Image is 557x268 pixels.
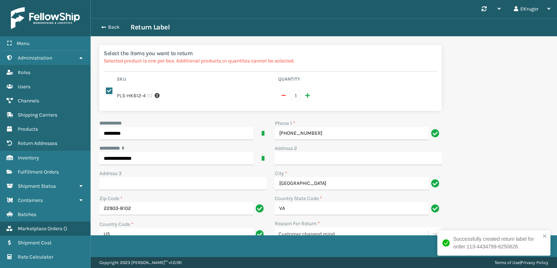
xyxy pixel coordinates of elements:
span: Users [18,84,30,90]
label: PLS-HK612-4 [117,92,146,100]
span: Fulfillment Orders [18,169,59,175]
div: Customer changed mind [278,230,429,238]
span: Return Addresses [18,140,57,146]
label: Country State Code [275,195,322,202]
span: Shipment Cost [18,240,51,246]
span: Batches [18,211,36,218]
label: Phone 1 [275,119,295,127]
span: ( ) [63,226,67,232]
span: Roles [18,69,30,76]
label: Country Code [99,220,133,228]
span: Inventory [18,155,39,161]
span: Rate Calculator [18,254,53,260]
span: Shipping Carriers [18,112,57,118]
span: Shipment Status [18,183,56,189]
th: Quantity [276,76,437,85]
div: Successfully created return label for order 113-4434799-6250626. [453,235,540,251]
span: Products [18,126,38,132]
span: ( 1 ) [147,92,152,100]
h3: Return Label [131,23,170,32]
p: Selected product is one per box. Additional products or quantites cannot be selected. [104,57,437,65]
span: Channels [18,98,39,104]
span: Marketplace Orders [18,226,62,232]
label: Zip Code [99,195,123,202]
span: Menu [17,40,29,46]
h2: Select the items you want to return [104,49,437,57]
label: Reason For Return [275,220,320,227]
th: Sku [115,76,276,85]
span: Administration [18,55,52,61]
label: City [275,170,287,177]
p: Copyright 2023 [PERSON_NAME]™ v 1.0.191 [99,257,182,268]
span: Containers [18,197,43,203]
button: close [542,233,548,240]
label: Address 3 [99,170,121,177]
label: Address 2 [275,145,297,152]
button: Back [97,24,131,31]
img: logo [11,7,80,29]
